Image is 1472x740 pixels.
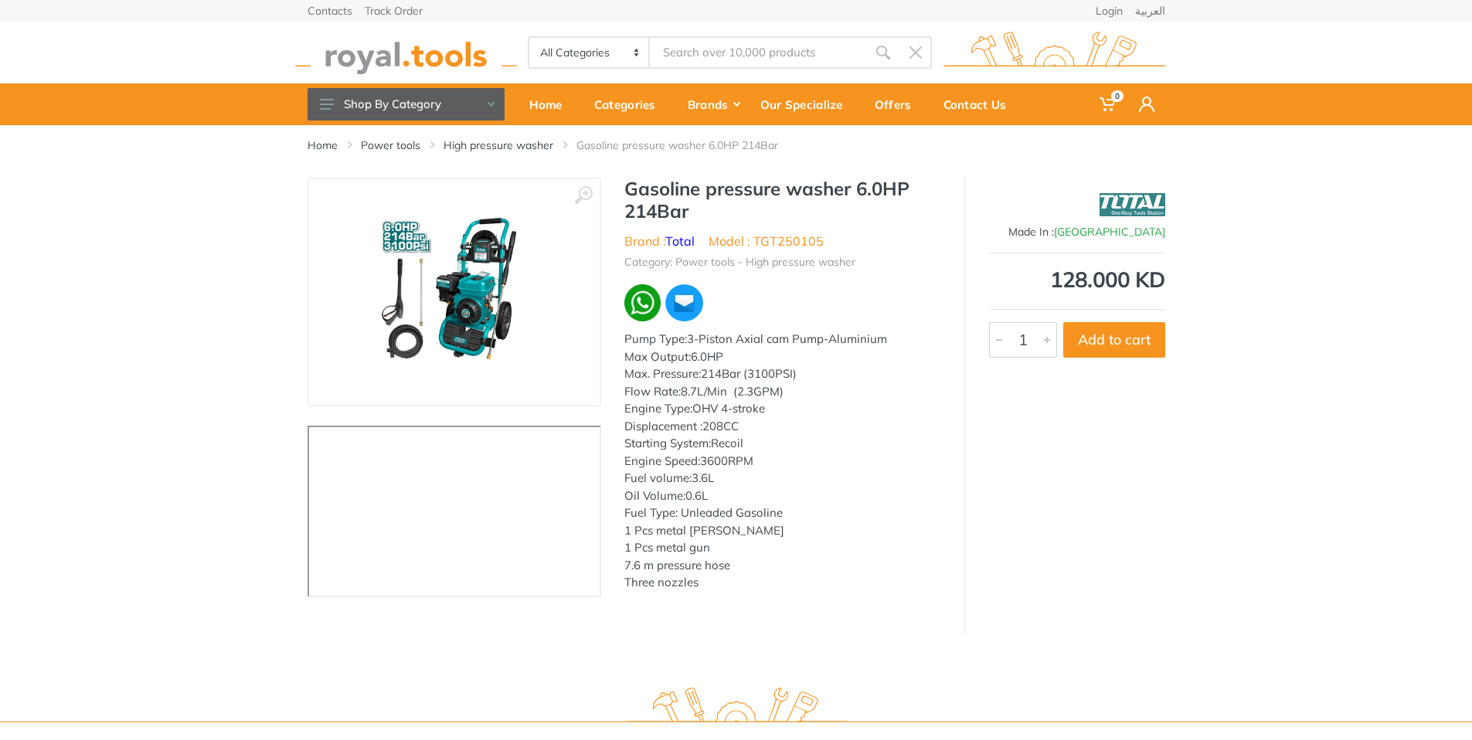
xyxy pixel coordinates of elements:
a: Home [518,83,583,125]
img: royal.tools Logo [295,32,517,74]
span: [GEOGRAPHIC_DATA] [1054,225,1165,239]
li: Model : TGT250105 [709,232,824,250]
div: Categories [583,88,677,121]
a: Our Specialize [750,83,864,125]
img: wa.webp [624,284,661,321]
img: Royal Tools - Gasoline pressure washer 6.0HP 214Bar [355,195,553,389]
div: Three nozzles [624,574,941,592]
button: Shop By Category [308,88,505,121]
div: 7.6 m pressure hose [624,557,941,575]
li: Gasoline pressure washer 6.0HP 214Bar [576,137,801,153]
div: Made In : [989,224,1165,240]
div: Max Output:6.0HP [624,348,941,366]
nav: breadcrumb [308,137,1165,153]
div: Home [518,88,583,121]
div: Max. Pressure:214Bar (3100PSI) [624,365,941,383]
h1: Gasoline pressure washer 6.0HP 214Bar [624,178,941,222]
img: Total [1100,185,1165,224]
div: Pump Type:3-Piston Axial cam Pump-Aluminium [624,331,941,348]
img: royal.tools Logo [943,32,1165,74]
div: Oil Volume:0.6L [624,487,941,505]
div: Contact Us [933,88,1028,121]
div: Our Specialize [750,88,864,121]
div: Fuel volume:3.6L [624,470,941,487]
button: Add to cart [1063,322,1165,358]
div: 128.000 KD [989,269,1165,290]
li: Category: Power tools - High pressure washer [624,254,855,270]
span: 0 [1111,90,1124,102]
div: Starting System:Recoil [624,435,941,453]
a: Track Order [365,5,423,16]
div: Displacement :208CC [624,418,941,436]
img: royal.tools Logo [625,687,847,730]
a: العربية [1135,5,1165,16]
a: Login [1096,5,1123,16]
div: Flow Rate:8.7L/Min (2.3GPM) [624,383,941,401]
div: Engine Speed:3600RPM [624,453,941,470]
img: ma.webp [664,283,705,324]
div: Offers [864,88,933,121]
a: Contact Us [933,83,1028,125]
a: 0 [1089,83,1128,125]
select: Category [529,38,651,67]
div: Brands [677,88,750,121]
div: Engine Type:OHV 4-stroke [624,400,941,418]
a: Contacts [308,5,352,16]
a: High pressure washer [444,137,553,153]
a: Total [665,233,695,249]
div: 1 Pcs metal [PERSON_NAME] [624,522,941,540]
div: 1 Pcs metal gun [624,539,941,557]
a: Categories [583,83,677,125]
input: Site search [650,36,866,69]
a: Power tools [361,137,420,153]
a: Home [308,137,338,153]
div: Fuel Type: Unleaded Gasoline [624,504,941,522]
li: Brand : [624,232,695,250]
a: Offers [864,83,933,125]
